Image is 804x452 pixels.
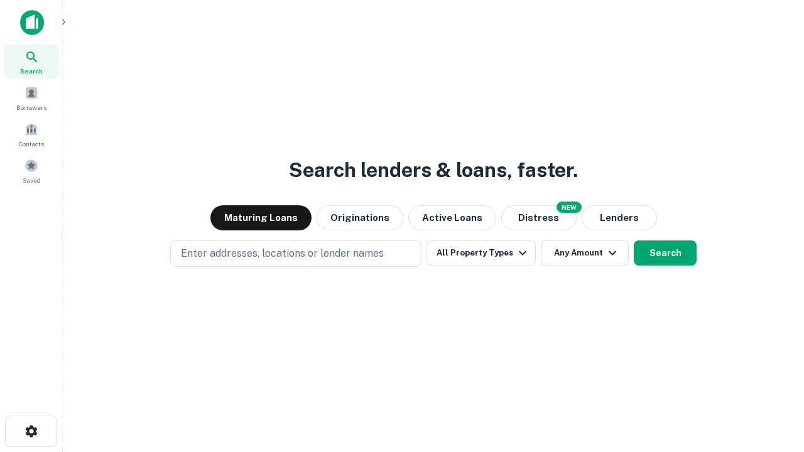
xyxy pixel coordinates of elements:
[20,10,44,35] img: capitalize-icon.png
[20,66,43,76] span: Search
[557,202,582,213] div: NEW
[317,205,403,230] button: Originations
[634,240,697,266] button: Search
[582,205,657,230] button: Lenders
[210,205,312,230] button: Maturing Loans
[181,246,384,261] p: Enter addresses, locations or lender names
[170,240,421,267] button: Enter addresses, locations or lender names
[741,352,804,412] iframe: Chat Widget
[541,240,629,266] button: Any Amount
[408,205,496,230] button: Active Loans
[289,155,578,185] h3: Search lenders & loans, faster.
[4,81,59,115] a: Borrowers
[4,45,59,78] a: Search
[501,205,577,230] button: Search distressed loans with lien and other non-mortgage details.
[4,117,59,151] a: Contacts
[23,175,41,185] span: Saved
[16,102,46,112] span: Borrowers
[19,139,44,149] span: Contacts
[4,154,59,188] a: Saved
[426,240,536,266] button: All Property Types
